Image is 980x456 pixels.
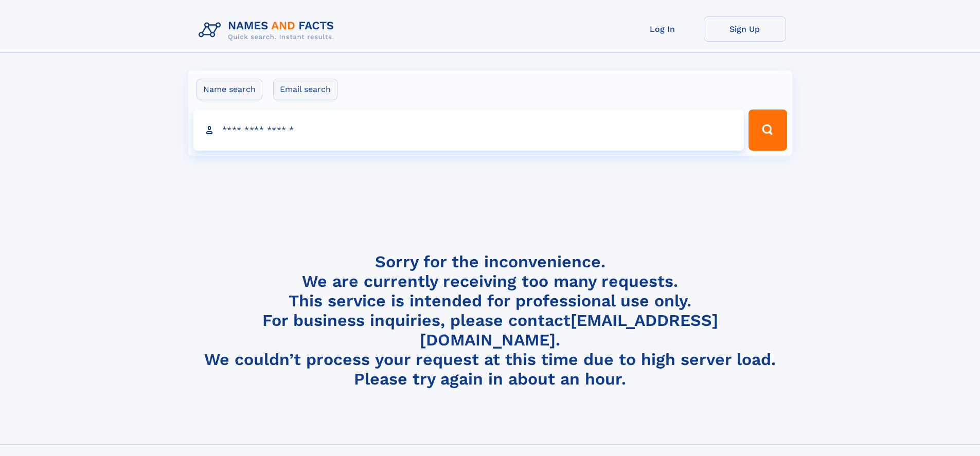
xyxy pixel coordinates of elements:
[273,79,337,100] label: Email search
[621,16,704,42] a: Log In
[197,79,262,100] label: Name search
[194,252,786,389] h4: Sorry for the inconvenience. We are currently receiving too many requests. This service is intend...
[193,110,744,151] input: search input
[420,311,718,350] a: [EMAIL_ADDRESS][DOMAIN_NAME]
[704,16,786,42] a: Sign Up
[194,16,343,44] img: Logo Names and Facts
[749,110,787,151] button: Search Button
